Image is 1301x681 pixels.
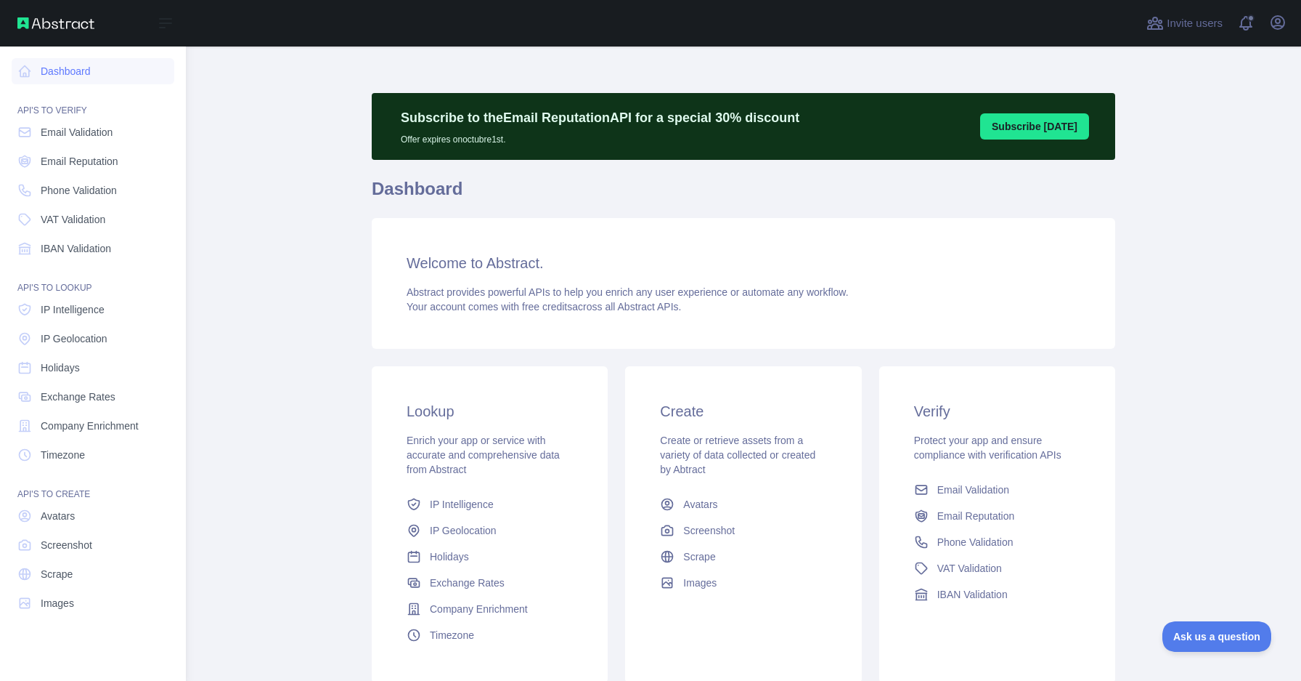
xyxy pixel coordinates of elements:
[41,567,73,581] span: Scrape
[683,549,715,564] span: Scrape
[683,497,717,512] span: Avatars
[12,265,174,294] div: API'S TO LOOKUP
[407,301,681,313] span: Your account comes with across all Abstract APIs.
[41,360,80,375] span: Holidays
[372,177,1115,212] h1: Dashboard
[12,297,174,323] a: IP Intelligence
[522,301,572,313] span: free credits
[908,503,1086,529] a: Email Reputation
[12,413,174,439] a: Company Enrichment
[908,477,1086,503] a: Email Validation
[41,419,139,433] span: Company Enrichment
[430,523,497,538] span: IP Geolocation
[12,148,174,174] a: Email Reputation
[41,154,118,169] span: Email Reputation
[41,448,85,462] span: Timezone
[980,113,1089,140] button: Subscribe [DATE]
[937,535,1014,549] span: Phone Validation
[401,622,579,648] a: Timezone
[41,212,105,227] span: VAT Validation
[12,471,174,500] div: API'S TO CREATE
[660,435,815,475] span: Create or retrieve assets from a variety of data collected or created by Abtract
[908,555,1086,581] a: VAT Validation
[41,509,75,523] span: Avatars
[937,483,1009,497] span: Email Validation
[41,331,107,346] span: IP Geolocation
[407,253,1080,273] h3: Welcome to Abstract.
[937,587,1008,602] span: IBAN Validation
[937,561,1002,576] span: VAT Validation
[654,517,832,544] a: Screenshot
[407,435,560,475] span: Enrich your app or service with accurate and comprehensive data from Abstract
[1143,12,1225,35] button: Invite users
[41,125,113,140] span: Email Validation
[12,235,174,262] a: IBAN Validation
[401,544,579,570] a: Holidays
[12,326,174,352] a: IP Geolocation
[401,108,799,128] p: Subscribe to the Email Reputation API for a special 30 % discount
[937,509,1015,523] span: Email Reputation
[12,532,174,558] a: Screenshot
[683,523,735,538] span: Screenshot
[12,503,174,529] a: Avatars
[12,119,174,145] a: Email Validation
[12,355,174,381] a: Holidays
[683,576,717,590] span: Images
[401,517,579,544] a: IP Geolocation
[908,581,1086,608] a: IBAN Validation
[654,570,832,596] a: Images
[41,241,111,256] span: IBAN Validation
[1167,15,1223,32] span: Invite users
[41,183,117,198] span: Phone Validation
[430,628,474,642] span: Timezone
[914,401,1080,422] h3: Verify
[41,302,105,317] span: IP Intelligence
[12,590,174,616] a: Images
[908,529,1086,555] a: Phone Validation
[12,58,174,84] a: Dashboard
[914,435,1061,461] span: Protect your app and ensure compliance with verification APIs
[654,491,832,517] a: Avatars
[1162,621,1272,652] iframe: Toggle Customer Support
[12,177,174,204] a: Phone Validation
[430,602,528,616] span: Company Enrichment
[12,442,174,468] a: Timezone
[407,401,573,422] h3: Lookup
[401,596,579,622] a: Company Enrichment
[12,206,174,233] a: VAT Validation
[12,561,174,587] a: Scrape
[407,286,849,298] span: Abstract provides powerful APIs to help you enrich any user experience or automate any workflow.
[401,570,579,596] a: Exchange Rates
[654,544,832,570] a: Scrape
[660,401,826,422] h3: Create
[41,596,74,611] span: Images
[430,576,505,590] span: Exchange Rates
[430,497,494,512] span: IP Intelligence
[41,390,115,404] span: Exchange Rates
[401,128,799,145] p: Offer expires on octubre 1st.
[41,538,92,552] span: Screenshot
[17,17,94,29] img: Abstract API
[401,491,579,517] a: IP Intelligence
[12,384,174,410] a: Exchange Rates
[12,87,174,116] div: API'S TO VERIFY
[430,549,469,564] span: Holidays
